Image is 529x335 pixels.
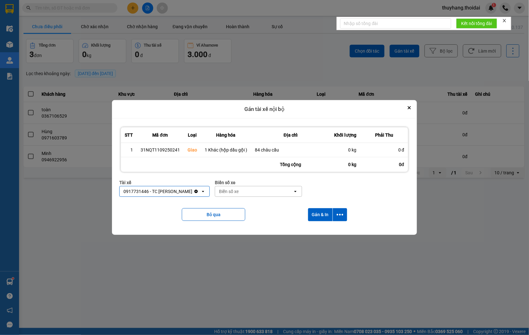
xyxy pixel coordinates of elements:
div: STT [125,131,133,139]
div: 0 kg [334,147,357,153]
div: 1 Khác (hộp dầu gội ) [205,147,247,153]
button: Bỏ qua [182,208,245,221]
div: Mã đơn [141,131,180,139]
input: Nhập số tổng đài [340,18,451,29]
div: Loại [188,131,197,139]
button: Gán & In [308,208,333,221]
div: Khối lượng [334,131,357,139]
div: dialog [112,100,417,235]
span: close [502,18,507,23]
span: Kết nối tổng đài [461,20,492,27]
svg: open [293,189,298,194]
div: 0917731446 - TC [PERSON_NAME] [123,188,192,195]
div: Giao [188,147,197,153]
div: Địa chỉ [255,131,327,139]
div: 0đ [360,157,408,172]
div: Phải Thu [364,131,404,139]
div: 1 [125,147,133,153]
div: Gán tài xế nội bộ [112,100,417,119]
button: Close [406,104,413,112]
div: Biển số xe [219,188,239,195]
svg: Clear value [194,189,199,194]
div: Tài xế [119,179,210,186]
div: Tổng cộng [251,157,330,172]
div: Biển số xe [215,179,302,186]
div: 0 đ [364,147,404,153]
div: 31NQT1109250241 [141,147,180,153]
svg: open [201,189,206,194]
div: 84 châu cầu [255,147,327,153]
div: Hàng hóa [205,131,247,139]
div: 0 kg [330,157,360,172]
button: Kết nối tổng đài [456,18,497,29]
